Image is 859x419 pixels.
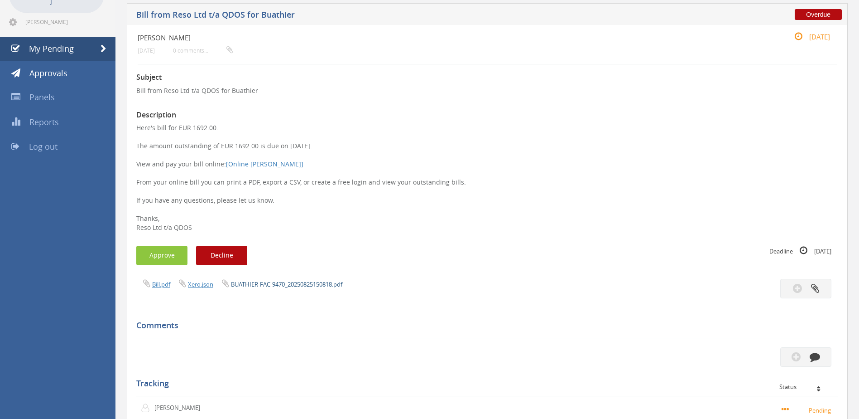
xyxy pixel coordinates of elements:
[188,280,213,288] a: Xero.json
[769,246,831,256] small: Deadline [DATE]
[141,404,154,413] img: user-icon.png
[136,123,838,232] p: Here's bill for EUR 1692.00. The amount outstanding of EUR 1692.00 is due on [DATE]. View and pay...
[231,280,342,288] a: BUATHIER-FAC-9470_20250825150818.pdf
[154,404,206,412] p: [PERSON_NAME]
[138,47,155,54] small: [DATE]
[29,68,67,78] span: Approvals
[136,73,838,82] h3: Subject
[782,405,834,415] small: Pending
[136,10,629,22] h5: Bill from Reso Ltd t/a QDOS for Buathier
[779,384,831,390] div: Status
[136,246,187,265] button: Approve
[795,9,842,20] span: Overdue
[226,160,303,168] a: [Online [PERSON_NAME]]
[173,47,233,54] small: 0 comments...
[136,321,831,330] h5: Comments
[136,379,831,388] h5: Tracking
[196,246,247,265] button: Decline
[29,92,55,102] span: Panels
[152,280,170,288] a: Bill.pdf
[785,32,830,42] small: [DATE]
[25,18,102,25] span: [PERSON_NAME][EMAIL_ADDRESS][DOMAIN_NAME]
[138,34,720,42] h4: [PERSON_NAME]
[29,43,74,54] span: My Pending
[29,141,58,152] span: Log out
[136,86,838,95] p: Bill from Reso Ltd t/a QDOS for Buathier
[136,111,838,119] h3: Description
[29,117,59,127] span: Reports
